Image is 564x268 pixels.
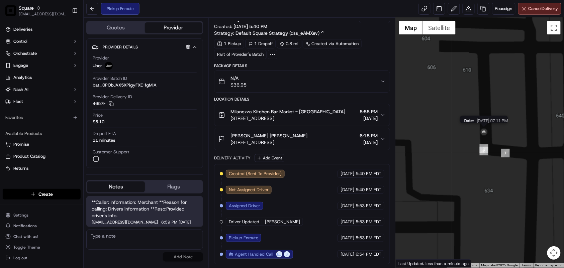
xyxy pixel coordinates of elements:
span: Pylon [67,113,81,118]
span: Knowledge Base [13,97,51,104]
span: [DATE] [341,171,354,177]
span: Log out [13,255,27,261]
button: Start new chat [114,66,122,74]
span: [EMAIL_ADDRESS][DOMAIN_NAME] [92,220,158,224]
a: Deliveries [3,24,81,35]
span: N/A [230,75,247,82]
div: Favorites [3,112,81,123]
span: $36.95 [230,82,247,88]
span: [DATE] [341,203,354,209]
span: 6:15 PM [360,132,378,139]
div: 1 [480,144,488,153]
div: Last Updated: less than a minute ago [396,259,472,268]
a: 💻API Documentation [54,94,110,106]
span: Toggle Theme [13,245,40,250]
p: Welcome 👋 [7,27,122,37]
span: Fleet [13,99,23,105]
button: Engage [3,60,81,71]
div: 1 Dropoff [246,39,276,48]
span: [DATE] [341,187,354,193]
span: Control [13,38,27,44]
span: [DATE] 5:40 PM [233,23,267,29]
img: Google [397,259,419,268]
span: Created: [214,23,267,30]
button: Add Event [255,154,284,162]
span: Provider Batch ID [93,76,127,82]
span: Driver Updated [229,219,259,225]
button: Quotes [87,22,145,33]
button: SquareSquare[EMAIL_ADDRESS][DOMAIN_NAME] [3,3,69,19]
button: Provider Details [92,41,197,52]
span: Cancel Delivery [529,6,558,12]
span: [DATE] 07:11 PM [477,118,508,123]
a: 📗Knowledge Base [4,94,54,106]
span: Dropoff ETA [93,131,116,137]
button: Log out [3,253,81,263]
a: Product Catalog [5,153,78,159]
button: Notifications [3,221,81,231]
span: Default Square Strategy (dss_eAMXev) [236,30,319,36]
span: Reassign [495,6,512,12]
div: Available Products [3,128,81,139]
h3: Summary [214,15,241,21]
span: Chat with us! [13,234,38,239]
span: Analytics [13,75,32,81]
button: Nash AI [3,84,81,95]
span: [DATE] [360,115,378,122]
span: 6:59 PM [161,220,177,224]
button: Reassign [492,3,515,15]
span: bat_0PObJAX5XPigyFXE-fgMlA [93,82,157,88]
span: Provider [93,55,109,61]
button: Orchestrate [3,48,81,59]
button: Toggle fullscreen view [547,21,561,34]
span: [DATE] [341,219,354,225]
span: [DATE] [341,235,354,241]
span: 5:53 PM EDT [356,235,381,241]
span: Not Assigned Driver [229,187,269,193]
span: Promise [13,141,29,147]
button: Fleet [3,96,81,107]
span: Square [19,5,34,11]
img: 1736555255976-a54dd68f-1ca7-489b-9aae-adbdc363a1c4 [7,64,19,76]
div: Start new chat [23,64,110,71]
span: Provider Delivery ID [93,94,132,100]
button: Map camera controls [547,246,561,260]
button: Settings [3,211,81,220]
div: 1 Pickup [214,39,244,48]
button: [EMAIL_ADDRESS][DOMAIN_NAME] [19,11,67,17]
a: Default Square Strategy (dss_eAMXev) [236,30,324,36]
span: Settings [13,213,28,218]
p: Agent Handled Call [235,251,273,257]
span: Orchestrate [13,50,37,56]
span: [DATE] [341,251,354,257]
span: Created (Sent To Provider) [229,171,282,177]
span: Returns [13,165,28,171]
button: 4657F [93,101,114,107]
button: Toggle Theme [3,243,81,252]
span: Provider Details [103,44,138,50]
span: Deliveries [13,26,32,32]
a: Terms (opens in new tab) [522,263,531,267]
div: Delivery Activity [214,155,251,161]
button: Returns [3,163,81,174]
span: Assigned Driver [229,203,260,209]
span: Milanezza Kitchen Bar Market - [GEOGRAPHIC_DATA] [230,108,345,115]
span: [STREET_ADDRESS] [230,115,345,122]
span: 5:53 PM EDT [356,203,381,209]
button: Notes [87,181,145,192]
span: 5:55 PM [360,108,378,115]
span: [PERSON_NAME] [265,219,300,225]
span: [DATE] [360,139,378,146]
a: Report a map error [535,263,562,267]
button: N/A$36.95 [214,71,390,92]
span: 5:40 PM EDT [356,171,381,177]
span: Create [38,191,53,197]
span: Engage [13,62,28,69]
button: [PERSON_NAME] [PERSON_NAME][STREET_ADDRESS]6:15 PM[DATE] [214,128,390,150]
span: Uber [93,63,102,69]
span: $5.10 [93,119,104,125]
span: Nash AI [13,87,28,93]
a: Powered byPylon [47,113,81,118]
img: Nash [7,7,20,20]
